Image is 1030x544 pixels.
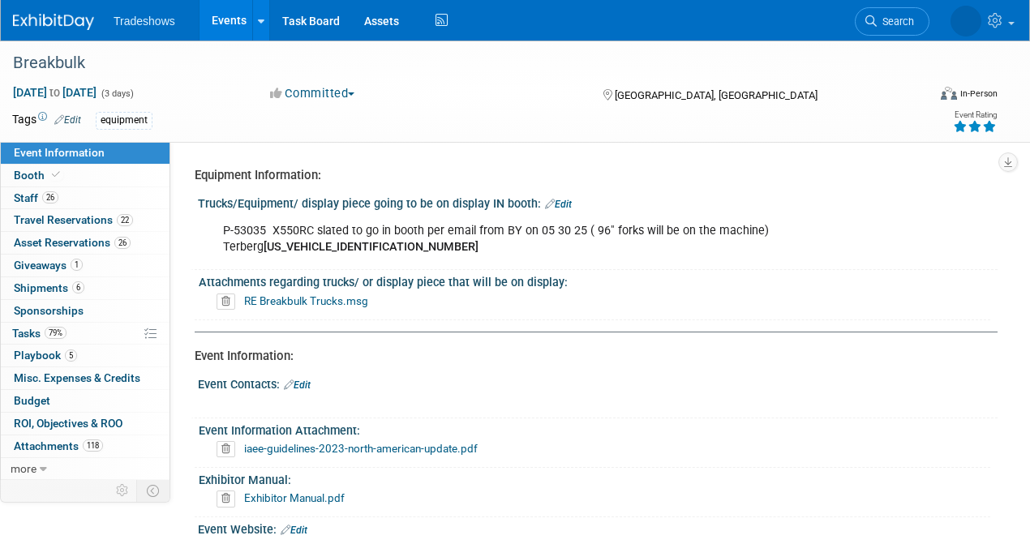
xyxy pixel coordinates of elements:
[1,300,170,322] a: Sponsorships
[1,277,170,299] a: Shipments6
[52,170,60,179] i: Booth reservation complete
[65,349,77,362] span: 5
[100,88,134,99] span: (3 days)
[545,199,572,210] a: Edit
[11,462,36,475] span: more
[1,458,170,480] a: more
[1,435,170,457] a: Attachments118
[281,525,307,536] a: Edit
[13,14,94,30] img: ExhibitDay
[114,15,175,28] span: Tradeshows
[1,367,170,389] a: Misc. Expenses & Credits
[1,165,170,186] a: Booth
[14,439,103,452] span: Attachments
[1,187,170,209] a: Staff26
[12,327,67,340] span: Tasks
[199,468,990,488] div: Exhibitor Manual:
[244,491,345,504] a: Exhibitor Manual.pdf
[1,209,170,231] a: Travel Reservations22
[114,237,131,249] span: 26
[71,259,83,271] span: 1
[244,294,368,307] a: RE Breakbulk Trucks.msg
[47,86,62,99] span: to
[264,240,479,254] b: [US_VEHICLE_IDENTIFICATION_NUMBER]
[941,87,957,100] img: Format-Inperson.png
[72,281,84,293] span: 6
[198,372,998,393] div: Event Contacts:
[615,89,818,101] span: [GEOGRAPHIC_DATA], [GEOGRAPHIC_DATA]
[1,232,170,254] a: Asset Reservations26
[877,15,914,28] span: Search
[1,142,170,164] a: Event Information
[854,84,998,109] div: Event Format
[137,480,170,501] td: Toggle Event Tabs
[14,417,122,430] span: ROI, Objectives & ROO
[264,85,361,102] button: Committed
[14,213,133,226] span: Travel Reservations
[244,442,478,455] a: iaee-guidelines-2023-north-american-update.pdf
[96,112,152,129] div: equipment
[14,281,84,294] span: Shipments
[951,6,981,36] img: Kay Reynolds
[83,439,103,452] span: 118
[14,304,84,317] span: Sponsorships
[1,390,170,412] a: Budget
[1,345,170,366] a: Playbook5
[217,493,242,504] a: Delete attachment?
[212,215,839,263] div: P-53035 X550RC slated to go in booth per email from BY on 05 30 25 ( 96" forks will be on the mac...
[217,296,242,307] a: Delete attachment?
[953,111,997,119] div: Event Rating
[1,255,170,276] a: Giveaways1
[284,379,311,391] a: Edit
[195,167,985,184] div: Equipment Information:
[217,443,242,455] a: Delete attachment?
[54,114,81,126] a: Edit
[14,146,105,159] span: Event Information
[109,480,137,501] td: Personalize Event Tab Strip
[42,191,58,203] span: 26
[14,371,140,384] span: Misc. Expenses & Credits
[14,169,63,182] span: Booth
[45,327,67,339] span: 79%
[14,259,83,272] span: Giveaways
[198,517,998,538] div: Event Website:
[7,49,913,78] div: Breakbulk
[198,191,998,212] div: Trucks/Equipment/ display piece going to be on display IN booth:
[199,418,990,439] div: Event Information Attachment:
[1,323,170,345] a: Tasks79%
[12,85,97,100] span: [DATE] [DATE]
[117,214,133,226] span: 22
[14,349,77,362] span: Playbook
[14,236,131,249] span: Asset Reservations
[12,111,81,130] td: Tags
[1,413,170,435] a: ROI, Objectives & ROO
[855,7,929,36] a: Search
[959,88,998,100] div: In-Person
[195,348,985,365] div: Event Information:
[199,270,990,290] div: Attachments regarding trucks/ or display piece that will be on display:
[14,191,58,204] span: Staff
[14,394,50,407] span: Budget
